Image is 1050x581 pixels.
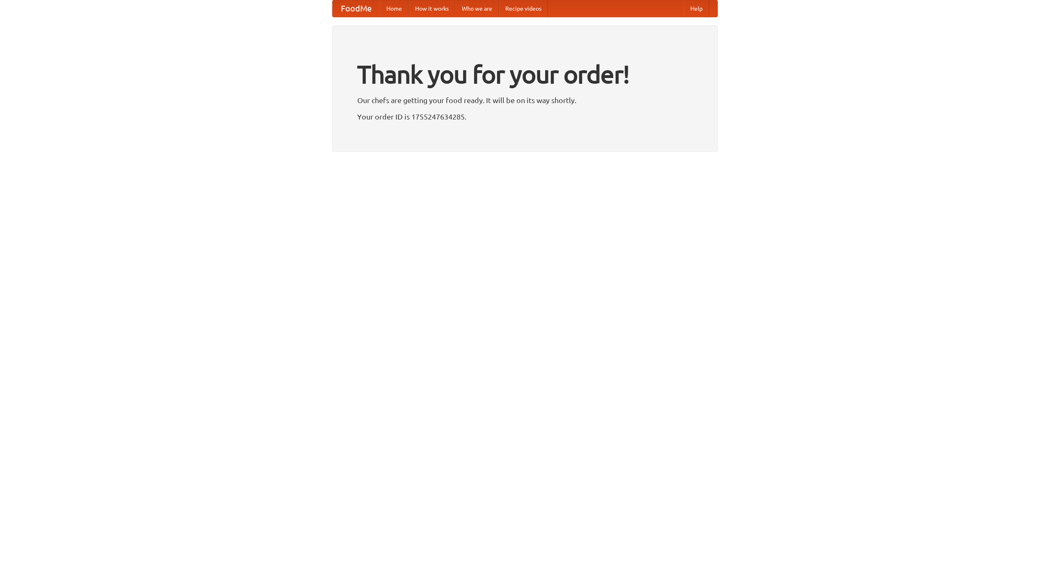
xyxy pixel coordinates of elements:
a: Home [380,0,409,17]
a: Who we are [455,0,499,17]
a: Recipe videos [499,0,548,17]
a: FoodMe [333,0,380,17]
p: Your order ID is 1755247634285. [357,110,693,123]
h1: Thank you for your order! [357,55,693,94]
a: Help [684,0,709,17]
a: How it works [409,0,455,17]
p: Our chefs are getting your food ready. It will be on its way shortly. [357,94,693,106]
